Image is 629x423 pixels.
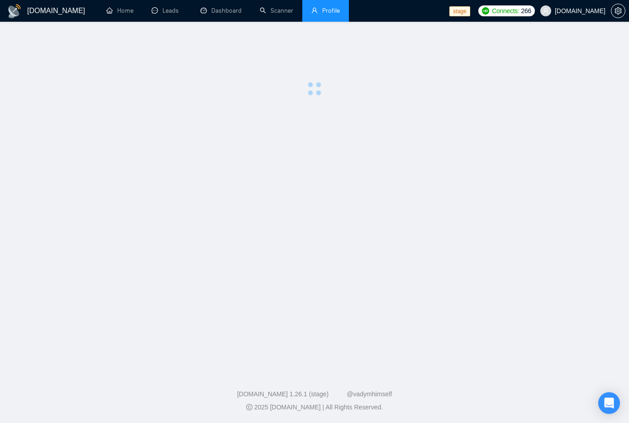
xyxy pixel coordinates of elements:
[237,390,329,398] a: [DOMAIN_NAME] 1.26.1 (stage)
[611,4,625,18] button: setting
[152,7,182,14] a: messageLeads
[246,404,253,410] span: copyright
[449,6,470,16] span: stage
[106,7,133,14] a: homeHome
[543,8,549,14] span: user
[260,7,293,14] a: searchScanner
[200,7,242,14] a: dashboardDashboard
[7,403,622,412] div: 2025 [DOMAIN_NAME] | All Rights Reserved.
[311,7,318,14] span: user
[611,7,625,14] a: setting
[482,7,489,14] img: upwork-logo.png
[598,392,620,414] div: Open Intercom Messenger
[611,7,625,14] span: setting
[492,6,519,16] span: Connects:
[7,4,22,19] img: logo
[347,390,392,398] a: @vadymhimself
[521,6,531,16] span: 266
[322,7,340,14] span: Profile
